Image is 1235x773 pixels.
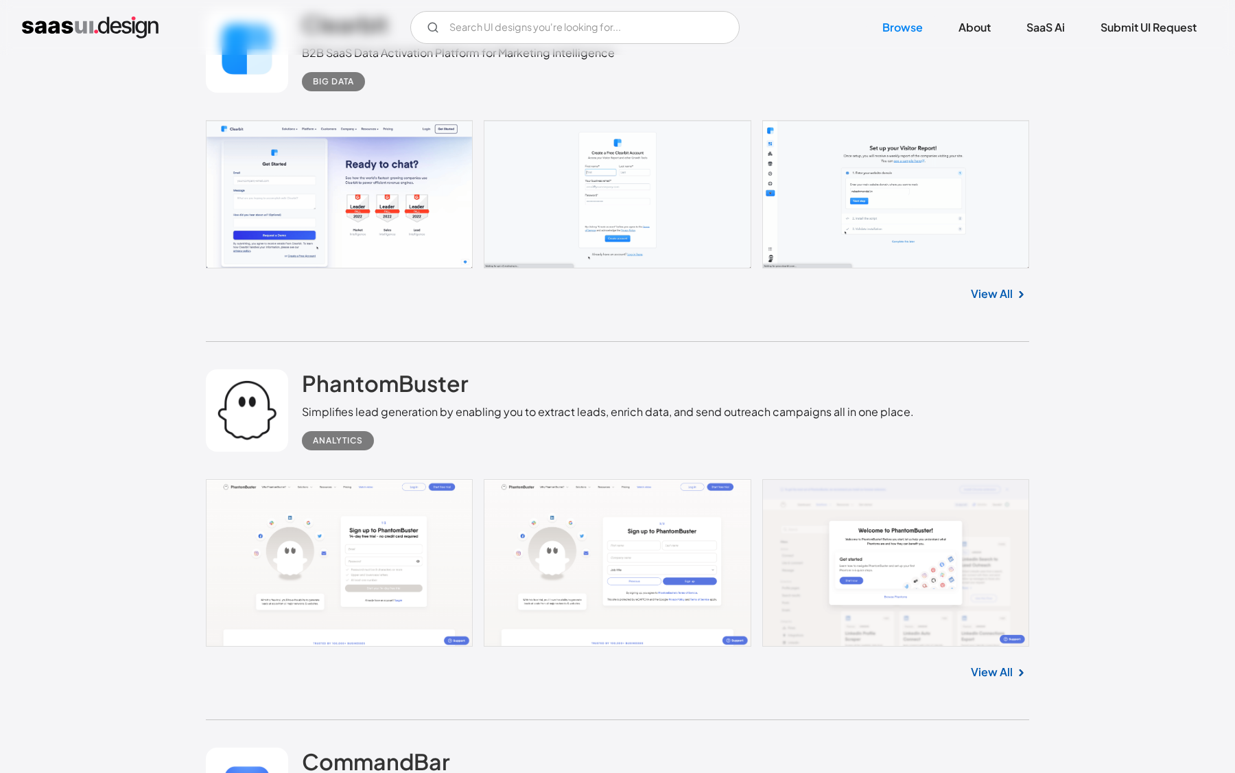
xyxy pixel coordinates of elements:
[302,369,469,397] h2: PhantomBuster
[866,12,939,43] a: Browse
[942,12,1007,43] a: About
[410,11,740,44] input: Search UI designs you're looking for...
[313,73,354,90] div: Big Data
[1084,12,1213,43] a: Submit UI Request
[313,432,363,449] div: Analytics
[302,404,914,420] div: Simplifies lead generation by enabling you to extract leads, enrich data, and send outreach campa...
[22,16,158,38] a: home
[1010,12,1081,43] a: SaaS Ai
[302,369,469,404] a: PhantomBuster
[971,286,1013,302] a: View All
[971,664,1013,680] a: View All
[410,11,740,44] form: Email Form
